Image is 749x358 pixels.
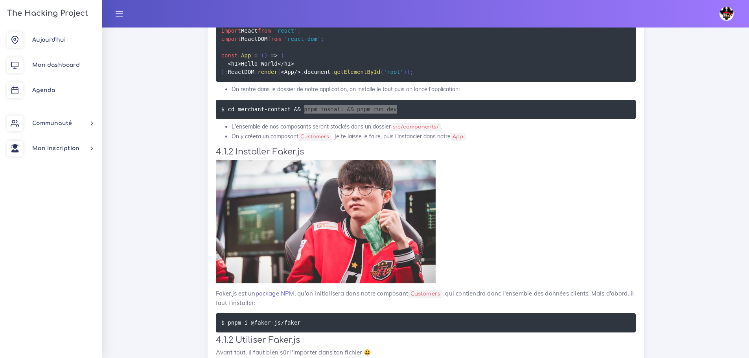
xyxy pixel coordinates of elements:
[720,7,734,21] img: avatar
[403,69,407,75] span: )
[5,9,88,18] h3: The Hacking Project
[284,36,321,42] span: 'react-dom'
[264,52,267,59] span: )
[384,69,404,75] span: 'root'
[408,290,442,298] code: Customers
[221,36,241,42] span: import
[320,36,324,42] span: ;
[254,69,258,75] span: .
[294,69,297,75] span: /
[297,69,300,75] span: >
[232,132,636,141] li: On y créera un composant . Je te laisse le faire, puis l'instancier dans notre .
[297,28,300,34] span: ;
[261,52,264,59] span: (
[281,69,284,75] span: <
[256,290,294,297] a: package NPM
[298,133,331,141] code: Customers
[391,123,441,131] code: src/components/
[221,69,225,75] span: )
[32,62,80,68] span: Mon dashboard
[221,28,241,34] span: import
[216,160,436,283] img: yYmnSG9.png
[225,69,228,75] span: ;
[271,52,278,59] span: =>
[268,36,281,42] span: from
[380,69,383,75] span: (
[410,69,413,75] span: ;
[32,120,72,126] span: Communauté
[221,318,303,327] code: $ pnpm i @faker-js/faker
[216,147,636,157] h3: 4.1.2 Installer Faker.js
[232,122,636,132] li: L'ensemble de nos composants seront stockés dans un dossier .
[238,61,241,67] span: >
[221,105,399,114] code: $ cd merchant-contact && pnpm install && pnpm run dev
[221,26,416,76] code: React ReactDOM h1 Hello World h1 ReactDOM App document
[221,52,238,59] span: const
[254,52,258,59] span: =
[32,145,79,151] span: Mon inscription
[232,84,636,94] li: On rentre dans le dossier de notre application, on installe le tout puis on lance l'application:
[278,69,281,75] span: (
[274,28,297,34] span: 'react'
[258,28,271,34] span: from
[216,289,636,308] p: Faker.js est un , qu'on initialisera dans notre composant , qui contiendra donc l'ensemble des do...
[228,61,231,67] span: <
[32,37,66,43] span: Aujourd'hui
[258,69,278,75] span: render
[278,61,281,67] span: <
[216,348,636,357] p: Avant tout, il faut bien sûr l'importer dans ton fichier 😃
[291,61,294,67] span: >
[301,69,304,75] span: ,
[407,69,410,75] span: )
[32,87,55,93] span: Agenda
[281,52,284,59] span: (
[241,52,251,59] span: App
[281,61,284,67] span: /
[451,133,466,141] code: App
[331,69,334,75] span: .
[334,69,380,75] span: getElementById
[216,335,636,345] h3: 4.1.2 Utiliser Faker.js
